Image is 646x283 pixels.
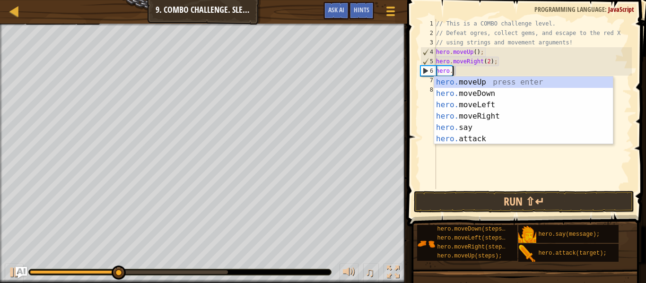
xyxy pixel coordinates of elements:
[379,2,402,24] button: Show game menu
[384,264,402,283] button: Toggle fullscreen
[539,231,600,238] span: hero.say(message);
[420,38,436,47] div: 3
[340,264,358,283] button: Adjust volume
[420,19,436,28] div: 1
[605,5,608,14] span: :
[323,2,349,19] button: Ask AI
[539,250,607,257] span: hero.attack(target);
[437,253,502,259] span: hero.moveUp(steps);
[363,264,379,283] button: ♫
[365,265,375,279] span: ♫
[608,5,634,14] span: JavaScript
[421,66,436,76] div: 6
[518,245,536,263] img: portrait.png
[437,244,512,250] span: hero.moveRight(steps);
[420,85,436,94] div: 8
[5,264,24,283] button: Ctrl + P: Play
[421,57,436,66] div: 5
[16,267,27,278] button: Ask AI
[420,76,436,85] div: 7
[518,226,536,244] img: portrait.png
[420,28,436,38] div: 2
[417,235,435,253] img: portrait.png
[328,5,344,14] span: Ask AI
[534,5,605,14] span: Programming language
[437,235,509,241] span: hero.moveLeft(steps);
[437,226,509,232] span: hero.moveDown(steps);
[421,47,436,57] div: 4
[414,191,634,213] button: Run ⇧↵
[354,5,369,14] span: Hints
